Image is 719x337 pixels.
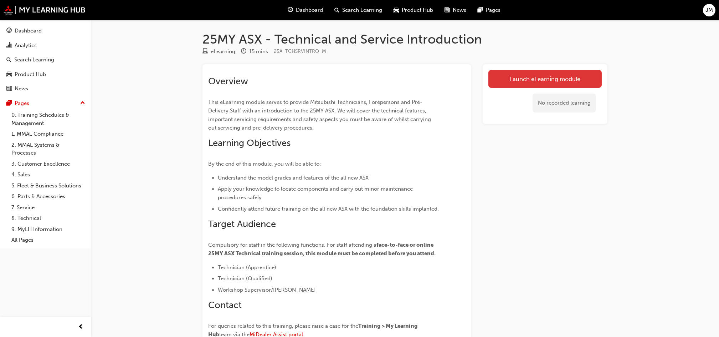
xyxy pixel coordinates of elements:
button: Pages [3,97,88,110]
span: Learning Objectives [208,137,291,149]
a: Analytics [3,39,88,52]
a: guage-iconDashboard [282,3,329,17]
span: Product Hub [402,6,433,14]
button: DashboardAnalyticsSearch LearningProduct HubNews [3,23,88,97]
span: Overview [208,76,248,87]
div: Search Learning [14,56,54,64]
div: Product Hub [15,70,46,79]
span: car-icon [394,6,399,15]
a: car-iconProduct Hub [388,3,439,17]
button: JM [703,4,715,16]
a: All Pages [9,235,88,246]
span: Dashboard [296,6,323,14]
a: Dashboard [3,24,88,37]
span: By the end of this module, you will be able to: [208,161,321,167]
span: Target Audience [208,218,276,230]
a: news-iconNews [439,3,472,17]
span: clock-icon [241,49,246,55]
span: guage-icon [6,28,12,34]
a: 4. Sales [9,169,88,180]
span: search-icon [335,6,340,15]
a: 6. Parts & Accessories [9,191,88,202]
a: Launch eLearning module [488,70,602,88]
span: Contact [208,300,242,311]
div: News [15,85,28,93]
a: News [3,82,88,95]
span: For queries related to this training, please raise a case for the [208,323,358,329]
span: pages-icon [6,100,12,107]
span: news-icon [6,86,12,92]
span: face-to-face or online 25MY ASX Technical training session, this module must be completed before ... [208,242,436,257]
a: Search Learning [3,53,88,66]
a: 3. Customer Excellence [9,159,88,170]
a: 7. Service [9,202,88,213]
span: JM [705,6,713,14]
a: 9. MyLH Information [9,224,88,235]
a: 0. Training Schedules & Management [9,110,88,129]
span: Compulsory for staff in the following functions. For staff attending a [208,242,376,248]
a: Product Hub [3,68,88,81]
a: 1. MMAL Compliance [9,129,88,140]
span: prev-icon [78,323,84,332]
span: Pages [486,6,501,14]
a: 8. Technical [9,213,88,224]
span: Learning resource code [274,48,326,54]
div: Analytics [15,41,37,50]
a: search-iconSearch Learning [329,3,388,17]
span: News [453,6,467,14]
span: news-icon [445,6,450,15]
a: 5. Fleet & Business Solutions [9,180,88,191]
a: pages-iconPages [472,3,507,17]
span: search-icon [6,57,11,63]
span: Technician (Qualified) [218,275,272,282]
img: mmal [4,5,86,15]
a: 2. MMAL Systems & Processes [9,140,88,159]
span: learningResourceType_ELEARNING-icon [202,49,208,55]
div: Dashboard [15,27,42,35]
div: No recorded learning [533,94,596,112]
span: Understand the model grades and features of the all new ASX [218,175,369,181]
span: Apply your knowledge to locate components and carry out minor maintenance procedures safely [218,186,414,201]
span: chart-icon [6,42,12,49]
div: 15 mins [249,47,268,56]
span: Technician (Apprentice) [218,264,276,271]
div: Type [202,47,235,56]
span: pages-icon [478,6,483,15]
div: Duration [241,47,268,56]
span: car-icon [6,71,12,78]
span: guage-icon [288,6,293,15]
div: Pages [15,99,29,107]
span: Search Learning [343,6,382,14]
span: This eLearning module serves to provide Mitsubishi Technicians, Forepersons and Pre-Delivery Staf... [208,99,432,131]
div: eLearning [211,47,235,56]
span: Confidently attend future training on the all new ASX with the foundation skills implanted. [218,206,439,212]
span: up-icon [80,99,85,108]
span: Workshop Supervisor/[PERSON_NAME] [218,287,316,293]
h1: 25MY ASX - Technical and Service Introduction [202,31,607,47]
